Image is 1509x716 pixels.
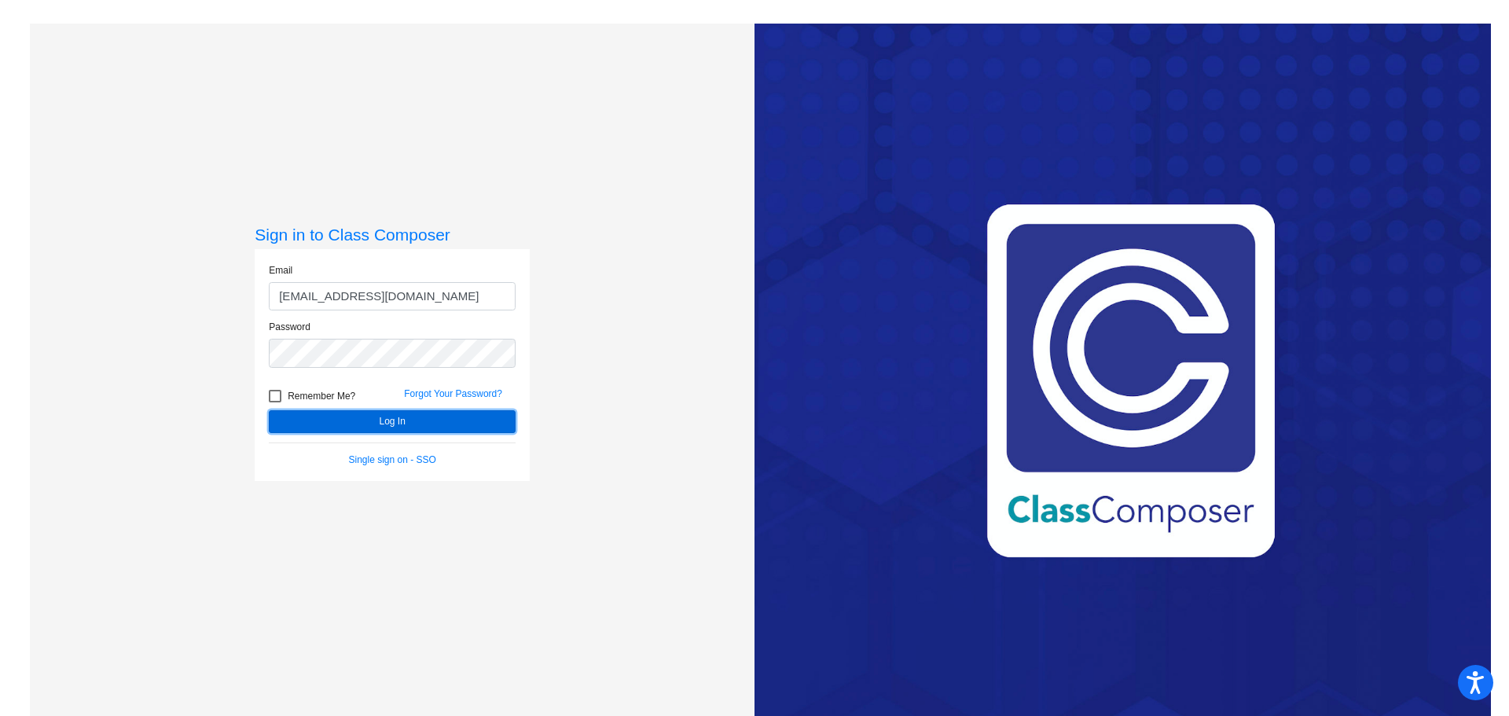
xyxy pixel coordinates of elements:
[269,320,310,334] label: Password
[255,225,530,244] h3: Sign in to Class Composer
[288,387,355,406] span: Remember Me?
[404,388,502,399] a: Forgot Your Password?
[349,454,436,465] a: Single sign on - SSO
[269,263,292,277] label: Email
[269,410,516,433] button: Log In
